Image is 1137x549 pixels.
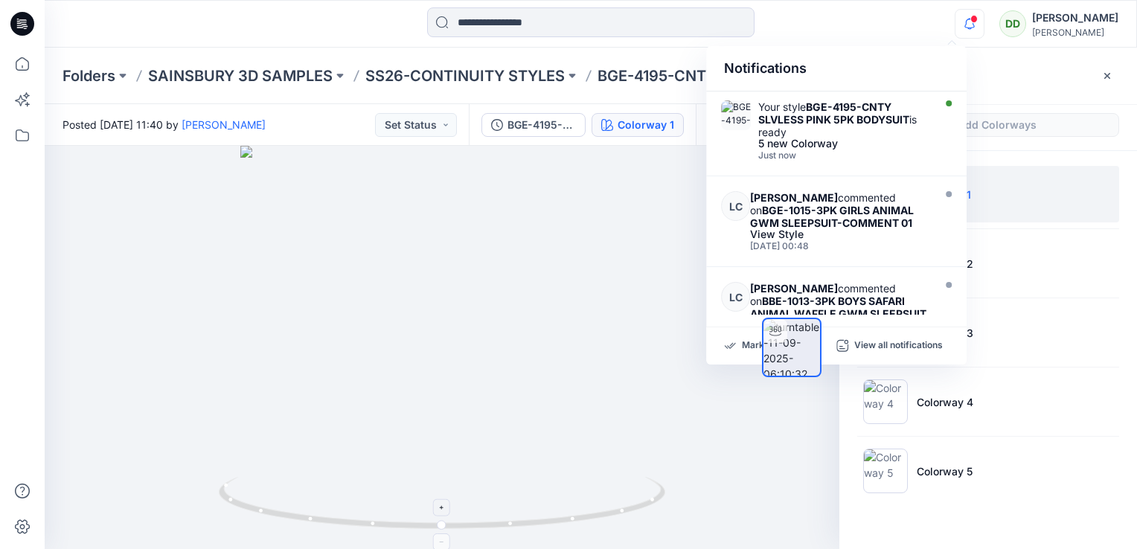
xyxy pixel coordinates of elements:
div: commented on [750,191,929,229]
div: BGE-4195-CNTY SLVLESS PINK 5PK BODYSUIT [507,117,576,133]
a: SS26-CONTINUITY STYLES [365,65,565,86]
strong: BGE-1015-3PK GIRLS ANIMAL GWM SLEEPSUIT-COMMENT 01 [750,204,914,229]
button: BGE-4195-CNTY SLVLESS PINK 5PK BODYSUIT [481,113,586,137]
strong: BBE-1013-3PK BOYS SAFARI ANIMAL WAFFLE GWM SLEEPSUIT [750,295,926,320]
div: Colorway 1 [618,117,674,133]
img: Colorway 4 [863,379,908,424]
a: [PERSON_NAME] [182,118,266,131]
div: DD [999,10,1026,37]
div: Wednesday, August 06, 2025 00:48 [750,241,929,251]
img: BGE-4195-CNTY SLVLESS PINK 5PK BODYSUIT [721,100,751,130]
strong: BGE-4195-CNTY SLVLESS PINK 5PK BODYSUIT [758,100,909,126]
div: 5 new Colorway [758,138,929,149]
strong: [PERSON_NAME] [750,191,838,204]
p: Colorway 5 [917,463,973,479]
p: Mark all as read [742,339,810,353]
div: Your style is ready [758,100,929,138]
p: Colorway 4 [917,394,973,410]
span: Posted [DATE] 11:40 by [63,117,266,132]
img: Colorway 5 [863,449,908,493]
div: [PERSON_NAME] [1032,27,1118,38]
button: Colorway 1 [592,113,684,137]
div: View Style [750,229,929,240]
img: turntable-11-09-2025-06:10:32 [763,319,820,376]
div: Thursday, September 11, 2025 11:41 [758,150,929,161]
div: [PERSON_NAME] [1032,9,1118,27]
a: Folders [63,65,115,86]
div: Notifications [706,46,967,91]
p: View all notifications [854,339,943,353]
div: LC [721,282,750,312]
a: SAINSBURY 3D SAMPLES [148,65,333,86]
div: commented on [750,282,929,320]
div: LC [721,191,750,221]
p: BGE-4195-CNTY SLVLESS PINK 5PK BODYSUIT [598,65,833,86]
